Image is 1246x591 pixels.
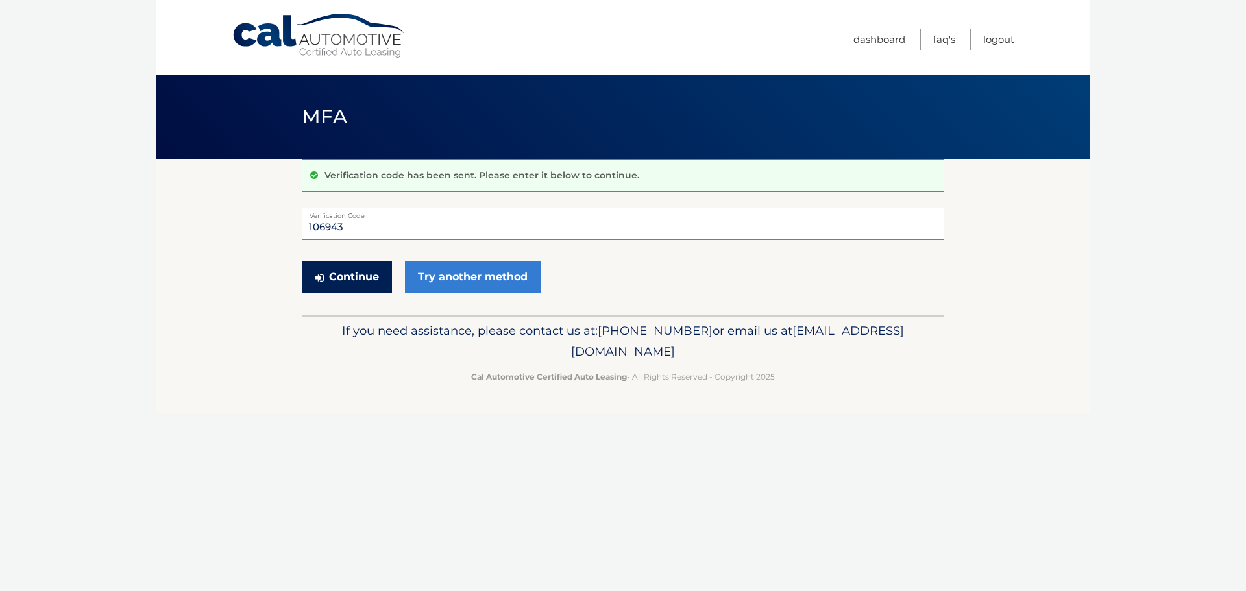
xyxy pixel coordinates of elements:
[302,208,944,218] label: Verification Code
[983,29,1014,50] a: Logout
[471,372,627,381] strong: Cal Automotive Certified Auto Leasing
[302,261,392,293] button: Continue
[598,323,713,338] span: [PHONE_NUMBER]
[302,208,944,240] input: Verification Code
[310,320,936,362] p: If you need assistance, please contact us at: or email us at
[405,261,541,293] a: Try another method
[302,104,347,128] span: MFA
[324,169,639,181] p: Verification code has been sent. Please enter it below to continue.
[310,370,936,383] p: - All Rights Reserved - Copyright 2025
[933,29,955,50] a: FAQ's
[853,29,905,50] a: Dashboard
[232,13,407,59] a: Cal Automotive
[571,323,904,359] span: [EMAIL_ADDRESS][DOMAIN_NAME]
